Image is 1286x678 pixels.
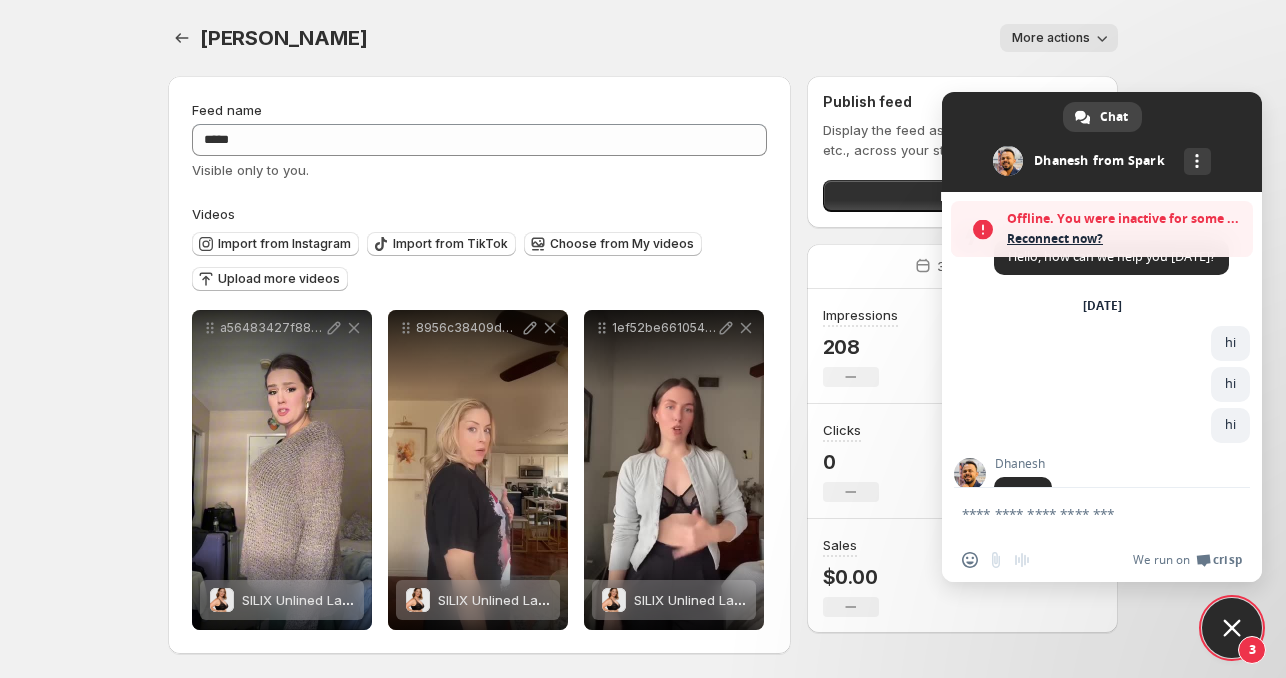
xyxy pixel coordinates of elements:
span: SILIX Unlined Lace Underwire Bra [438,592,648,608]
div: 8956c38409d34ca9908576474d3da577SILIX Unlined Lace Underwire BraSILIX Unlined Lace Underwire Bra [388,310,568,630]
p: 1ef52be661054f5d9bd6f3c3179cd689 [612,320,716,336]
span: Visible only to you. [192,162,309,178]
span: Insert an emoji [962,552,978,568]
span: We run on [1133,552,1190,568]
h3: Sales [823,535,857,555]
button: Import from TikTok [367,232,516,256]
span: Videos [192,206,235,222]
img: SILIX Unlined Lace Underwire Bra [210,588,234,612]
p: 0 [823,450,879,474]
span: 3 [1238,636,1266,664]
span: [PERSON_NAME] [200,26,367,50]
span: hi [1225,416,1236,433]
span: hi [1225,375,1236,392]
span: Hello [1008,485,1038,502]
div: [DATE] [1083,300,1122,312]
img: SILIX Unlined Lace Underwire Bra [406,588,430,612]
p: Display the feed as a carousel, spotlight, etc., across your store. [823,120,1102,160]
span: Crisp [1213,552,1242,568]
a: We run onCrisp [1133,552,1242,568]
button: Import from Instagram [192,232,359,256]
span: Chat [1100,102,1128,132]
h3: Impressions [823,305,898,325]
span: Import from Instagram [218,236,351,252]
span: Upload more videos [218,271,340,287]
div: More channels [1184,148,1211,175]
span: Offline. You were inactive for some time. [1007,209,1243,229]
div: Chat [1063,102,1142,132]
button: More actions [1000,24,1118,52]
span: SILIX Unlined Lace Underwire Bra [242,592,452,608]
div: 1ef52be661054f5d9bd6f3c3179cd689SILIX Unlined Lace Underwire BraSILIX Unlined Lace Underwire Bra [584,310,764,630]
span: Choose from My videos [550,236,694,252]
span: Reconnect now? [1007,229,1243,249]
button: Publish [823,180,1102,212]
span: Dhanesh [994,457,1052,471]
h2: Publish feed [823,92,1102,112]
p: a56483427f884e37b3385f0d9ead2788 [220,320,324,336]
div: Close chat [1202,598,1262,658]
h3: Clicks [823,420,861,440]
span: hi [1225,334,1236,351]
span: More actions [1012,30,1090,46]
button: Settings [168,24,196,52]
span: Feed name [192,102,262,118]
p: 8956c38409d34ca9908576474d3da577 [416,320,520,336]
p: 30 days [937,256,988,276]
p: $0.00 [823,565,879,589]
span: SILIX Unlined Lace Underwire Bra [634,592,844,608]
span: Publish [940,186,985,206]
span: Import from TikTok [393,236,508,252]
div: a56483427f884e37b3385f0d9ead2788SILIX Unlined Lace Underwire BraSILIX Unlined Lace Underwire Bra [192,310,372,630]
button: Upload more videos [192,267,348,291]
button: Choose from My videos [524,232,702,256]
img: SILIX Unlined Lace Underwire Bra [602,588,626,612]
textarea: Compose your message... [962,505,1198,523]
p: 208 [823,335,898,359]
